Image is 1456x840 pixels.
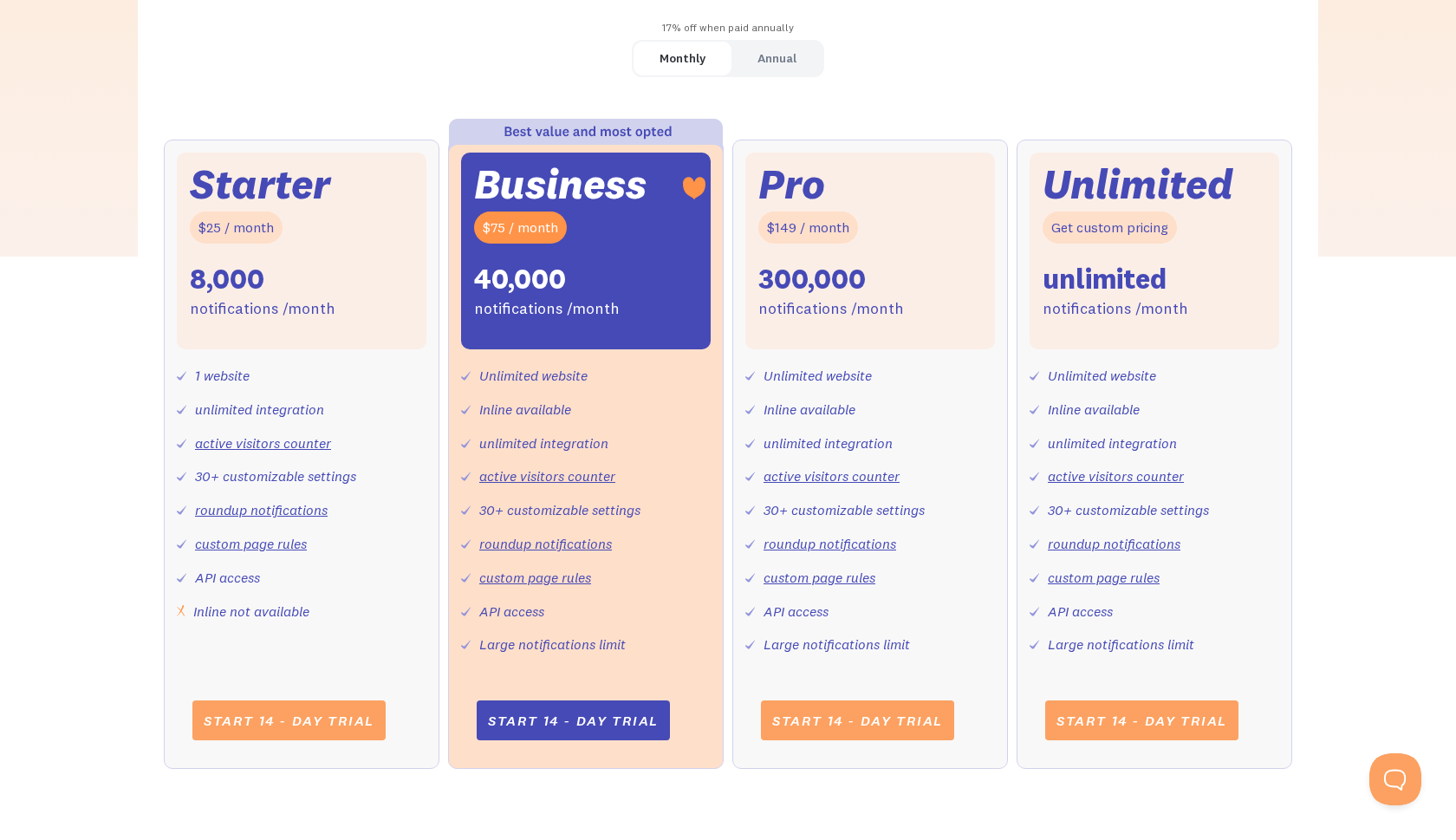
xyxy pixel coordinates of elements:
[764,498,925,523] div: 30+ customizable settings
[479,431,608,456] div: unlimited integration
[1043,296,1188,322] div: notifications /month
[1048,569,1160,586] a: custom page rules
[474,166,647,203] div: Business
[190,166,330,203] div: Starter
[758,166,825,203] div: Pro
[474,296,620,322] div: notifications /month
[479,498,640,523] div: 30+ customizable settings
[758,296,904,322] div: notifications /month
[1043,212,1177,244] div: Get custom pricing
[764,599,829,624] div: API access
[1048,599,1113,624] div: API access
[1043,166,1233,203] div: Unlimited
[190,261,264,297] div: 8,000
[1043,261,1167,297] div: unlimited
[479,569,591,586] a: custom page rules
[138,16,1318,41] div: 17% off when paid annually
[764,363,872,388] div: Unlimited website
[1048,632,1194,657] div: Large notifications limit
[1048,467,1184,485] a: active visitors counter
[195,397,324,422] div: unlimited integration
[479,363,588,388] div: Unlimited website
[474,261,566,297] div: 40,000
[757,46,796,71] div: Annual
[195,464,356,489] div: 30+ customizable settings
[477,700,670,740] a: Start 14 - day trial
[764,535,896,552] a: roundup notifications
[195,565,260,590] div: API access
[1369,753,1421,805] iframe: Toggle Customer Support
[761,700,954,740] a: Start 14 - day trial
[195,434,331,452] a: active visitors counter
[190,296,335,322] div: notifications /month
[1045,700,1238,740] a: Start 14 - day trial
[764,632,910,657] div: Large notifications limit
[192,700,386,740] a: Start 14 - day trial
[195,535,307,552] a: custom page rules
[190,212,283,244] div: $25 / month
[764,397,855,422] div: Inline available
[474,212,567,244] div: $75 / month
[758,212,858,244] div: $149 / month
[479,535,612,552] a: roundup notifications
[660,46,705,71] div: Monthly
[1048,363,1156,388] div: Unlimited website
[479,467,615,485] a: active visitors counter
[479,599,544,624] div: API access
[1048,535,1180,552] a: roundup notifications
[764,467,900,485] a: active visitors counter
[1048,431,1177,456] div: unlimited integration
[1048,498,1209,523] div: 30+ customizable settings
[479,632,626,657] div: Large notifications limit
[758,261,866,297] div: 300,000
[195,501,328,518] a: roundup notifications
[195,363,250,388] div: 1 website
[193,599,309,624] div: Inline not available
[1048,397,1140,422] div: Inline available
[764,431,893,456] div: unlimited integration
[764,569,875,586] a: custom page rules
[479,397,571,422] div: Inline available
